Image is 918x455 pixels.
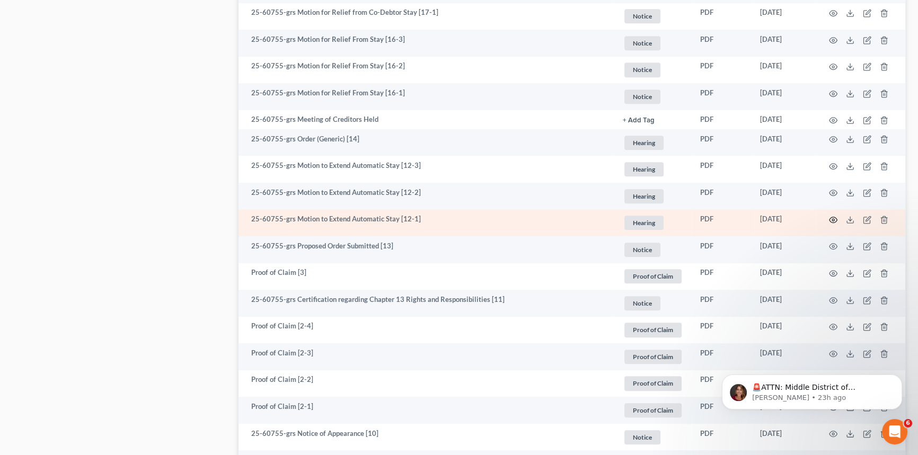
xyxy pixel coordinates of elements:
span: Notice [624,430,660,444]
a: Hearing [623,188,683,205]
td: PDF [692,263,752,290]
td: [DATE] [752,156,816,183]
span: Hearing [624,136,664,150]
td: Proof of Claim [3] [239,263,614,290]
td: Proof of Claim [2-2] [239,370,614,397]
a: Proof of Claim [623,321,683,338]
a: Proof of Claim [623,267,683,285]
td: 25-60755-grs Order (Generic) [14] [239,129,614,156]
td: 25-60755-grs Motion to Extend Automatic Stay [12-3] [239,156,614,183]
iframe: Intercom live chat [882,419,907,444]
a: Hearing [623,160,683,178]
td: [DATE] [752,3,816,30]
td: [DATE] [752,317,816,344]
td: PDF [692,57,752,84]
a: Notice [623,34,683,52]
span: Notice [624,9,660,23]
span: Proof of Claim [624,403,682,417]
td: 25-60755-grs Certification regarding Chapter 13 Rights and Responsibilities [11] [239,290,614,317]
span: Notice [624,243,660,257]
td: PDF [692,209,752,236]
span: Hearing [624,216,664,230]
td: PDF [692,129,752,156]
td: PDF [692,3,752,30]
td: Proof of Claim [2-1] [239,397,614,424]
a: + Add Tag [623,114,683,124]
span: Hearing [624,162,664,176]
td: 25-60755-grs Motion to Extend Automatic Stay [12-1] [239,209,614,236]
td: Proof of Claim [2-4] [239,317,614,344]
a: Hearing [623,134,683,151]
iframe: Intercom notifications message [706,352,918,426]
td: PDF [692,424,752,451]
td: 25-60755-grs Motion for Relief From Stay [16-1] [239,83,614,110]
span: Hearing [624,189,664,203]
td: PDF [692,110,752,129]
td: [DATE] [752,209,816,236]
td: 25-60755-grs Proposed Order Submitted [13] [239,236,614,263]
td: [DATE] [752,83,816,110]
td: PDF [692,156,752,183]
td: PDF [692,183,752,210]
td: 25-60755-grs Motion for Relief From Stay [16-2] [239,57,614,84]
td: [DATE] [752,290,816,317]
a: Notice [623,88,683,105]
td: 25-60755-grs Motion for Relief from Co-Debtor Stay [17-1] [239,3,614,30]
td: PDF [692,343,752,370]
td: [DATE] [752,236,816,263]
span: Proof of Claim [624,350,682,364]
a: Notice [623,429,683,446]
td: [DATE] [752,263,816,290]
td: 25-60755-grs Motion to Extend Automatic Stay [12-2] [239,183,614,210]
td: 25-60755-grs Notice of Appearance [10] [239,424,614,451]
td: [DATE] [752,57,816,84]
span: Notice [624,296,660,310]
td: [DATE] [752,129,816,156]
td: [DATE] [752,110,816,129]
td: [DATE] [752,30,816,57]
a: Notice [623,241,683,258]
td: [DATE] [752,424,816,451]
td: Proof of Claim [2-3] [239,343,614,370]
a: Notice [623,295,683,312]
a: Notice [623,61,683,78]
span: Notice [624,90,660,104]
a: Hearing [623,214,683,231]
a: Proof of Claim [623,374,683,392]
a: Proof of Claim [623,402,683,419]
span: Proof of Claim [624,323,682,337]
a: Notice [623,7,683,25]
span: Proof of Claim [624,269,682,283]
span: 6 [904,419,912,427]
td: PDF [692,397,752,424]
td: PDF [692,30,752,57]
td: PDF [692,370,752,397]
td: 25-60755-grs Motion for Relief From Stay [16-3] [239,30,614,57]
td: PDF [692,236,752,263]
td: PDF [692,317,752,344]
span: Notice [624,36,660,50]
td: [DATE] [752,183,816,210]
td: [DATE] [752,343,816,370]
td: 25-60755-grs Meeting of Creditors Held [239,110,614,129]
span: Notice [624,63,660,77]
span: Proof of Claim [624,376,682,390]
button: + Add Tag [623,117,655,124]
td: PDF [692,83,752,110]
td: PDF [692,290,752,317]
a: Proof of Claim [623,348,683,365]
